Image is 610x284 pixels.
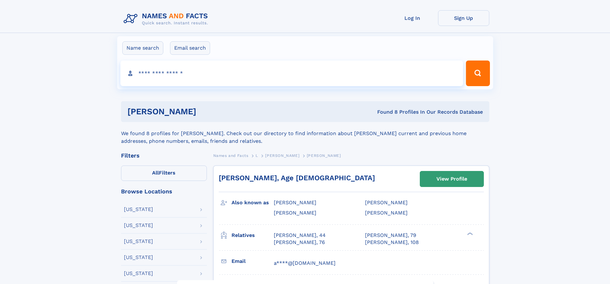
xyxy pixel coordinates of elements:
[124,223,153,228] div: [US_STATE]
[213,151,248,159] a: Names and Facts
[274,210,316,216] span: [PERSON_NAME]
[466,61,490,86] button: Search Button
[274,232,326,239] a: [PERSON_NAME], 44
[420,171,484,187] a: View Profile
[387,10,438,26] a: Log In
[121,10,213,28] img: Logo Names and Facts
[265,153,299,158] span: [PERSON_NAME]
[466,231,473,236] div: ❯
[256,153,258,158] span: L
[124,271,153,276] div: [US_STATE]
[256,151,258,159] a: L
[120,61,463,86] input: search input
[438,10,489,26] a: Sign Up
[127,108,287,116] h1: [PERSON_NAME]
[152,170,159,176] span: All
[170,41,210,55] label: Email search
[265,151,299,159] a: [PERSON_NAME]
[232,256,274,267] h3: Email
[122,41,163,55] label: Name search
[219,174,375,182] a: [PERSON_NAME], Age [DEMOGRAPHIC_DATA]
[365,239,419,246] a: [PERSON_NAME], 108
[121,153,207,158] div: Filters
[121,166,207,181] label: Filters
[124,239,153,244] div: [US_STATE]
[124,255,153,260] div: [US_STATE]
[274,199,316,206] span: [PERSON_NAME]
[124,207,153,212] div: [US_STATE]
[307,153,341,158] span: [PERSON_NAME]
[365,232,416,239] a: [PERSON_NAME], 79
[365,210,408,216] span: [PERSON_NAME]
[436,172,467,186] div: View Profile
[232,197,274,208] h3: Also known as
[274,239,325,246] a: [PERSON_NAME], 76
[365,199,408,206] span: [PERSON_NAME]
[232,230,274,241] h3: Relatives
[121,189,207,194] div: Browse Locations
[121,122,489,145] div: We found 8 profiles for [PERSON_NAME]. Check out our directory to find information about [PERSON_...
[287,109,483,116] div: Found 8 Profiles In Our Records Database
